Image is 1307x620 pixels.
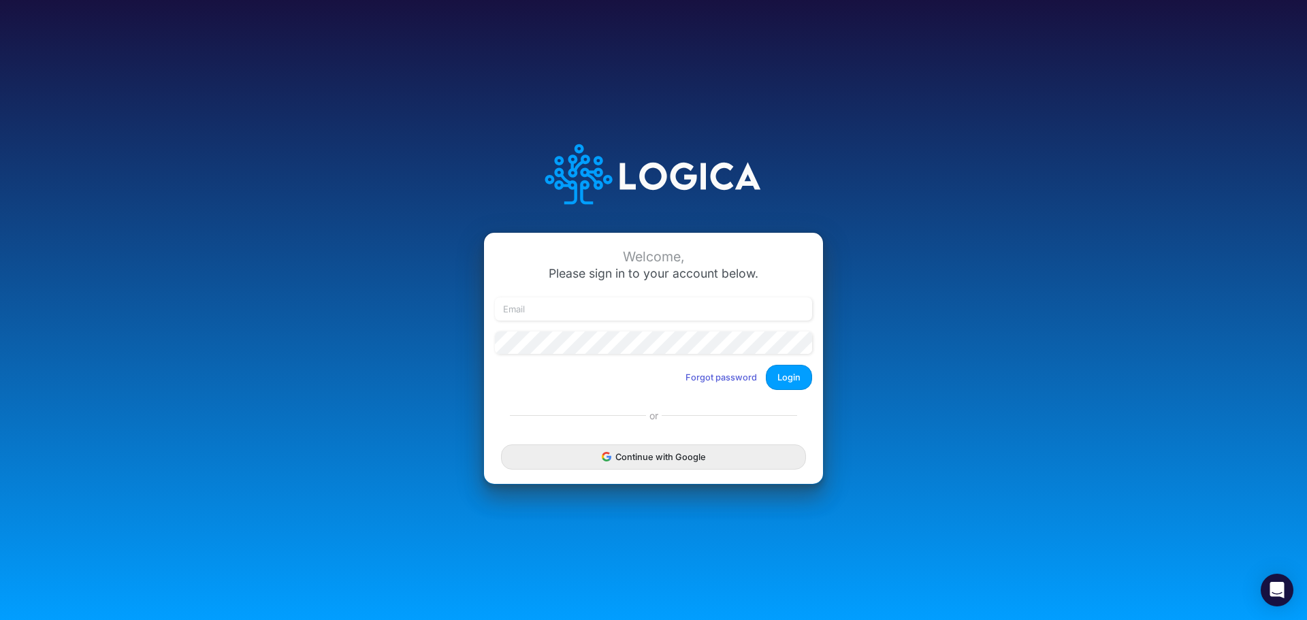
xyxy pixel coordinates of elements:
[549,266,758,280] span: Please sign in to your account below.
[501,444,806,470] button: Continue with Google
[495,297,812,321] input: Email
[1261,574,1293,606] div: Open Intercom Messenger
[677,366,766,389] button: Forgot password
[495,249,812,265] div: Welcome,
[766,365,812,390] button: Login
